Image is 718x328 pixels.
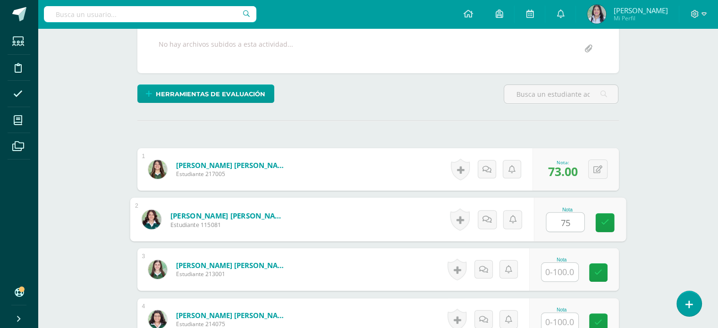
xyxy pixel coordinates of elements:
span: [PERSON_NAME] [613,6,667,15]
span: 73.00 [548,163,578,179]
a: [PERSON_NAME] [PERSON_NAME] [176,160,289,170]
div: No hay archivos subidos a esta actividad... [159,40,293,58]
input: 0-100.0 [546,213,584,232]
div: Nota [541,307,583,312]
img: 70028dea0df31996d01eb23a36a0ac17.png [587,5,606,24]
span: Estudiante 213001 [176,270,289,278]
span: Herramientas de evaluación [156,85,265,103]
input: Busca un usuario... [44,6,256,22]
img: f838ef393e03f16fe2b12bbba3ee451b.png [142,210,161,229]
span: Estudiante 217005 [176,170,289,178]
span: Estudiante 115081 [170,220,287,229]
span: Mi Perfil [613,14,667,22]
div: Nota: [548,159,578,166]
a: Herramientas de evaluación [137,84,274,103]
input: Busca un estudiante aquí... [504,85,618,103]
img: 6a14ada82c720ff23d4067649101bdce.png [148,160,167,179]
a: [PERSON_NAME] [PERSON_NAME] [176,311,289,320]
div: Nota [546,207,589,212]
img: 124d63325aa063aebc62a137325ad8d6.png [148,260,167,279]
a: [PERSON_NAME] [PERSON_NAME] [176,261,289,270]
div: Nota [541,257,583,262]
a: [PERSON_NAME] [PERSON_NAME] [170,210,287,220]
span: Estudiante 214075 [176,320,289,328]
input: 0-100.0 [541,263,578,281]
